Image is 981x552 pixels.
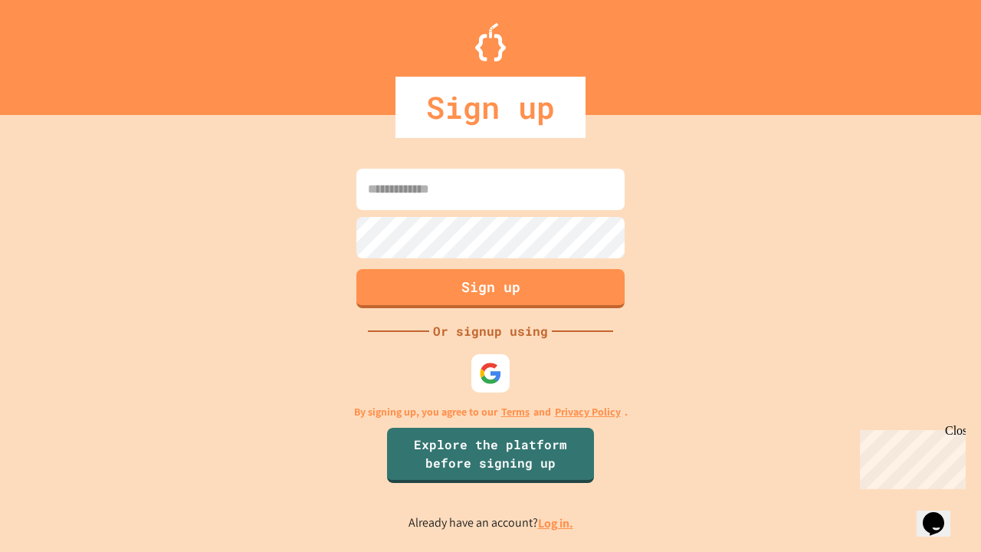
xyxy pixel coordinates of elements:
[555,404,621,420] a: Privacy Policy
[538,515,573,531] a: Log in.
[475,23,506,61] img: Logo.svg
[387,428,594,483] a: Explore the platform before signing up
[479,362,502,385] img: google-icon.svg
[395,77,586,138] div: Sign up
[356,269,625,308] button: Sign up
[854,424,966,489] iframe: chat widget
[354,404,628,420] p: By signing up, you agree to our and .
[6,6,106,97] div: Chat with us now!Close
[501,404,530,420] a: Terms
[408,514,573,533] p: Already have an account?
[429,322,552,340] div: Or signup using
[917,491,966,537] iframe: chat widget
